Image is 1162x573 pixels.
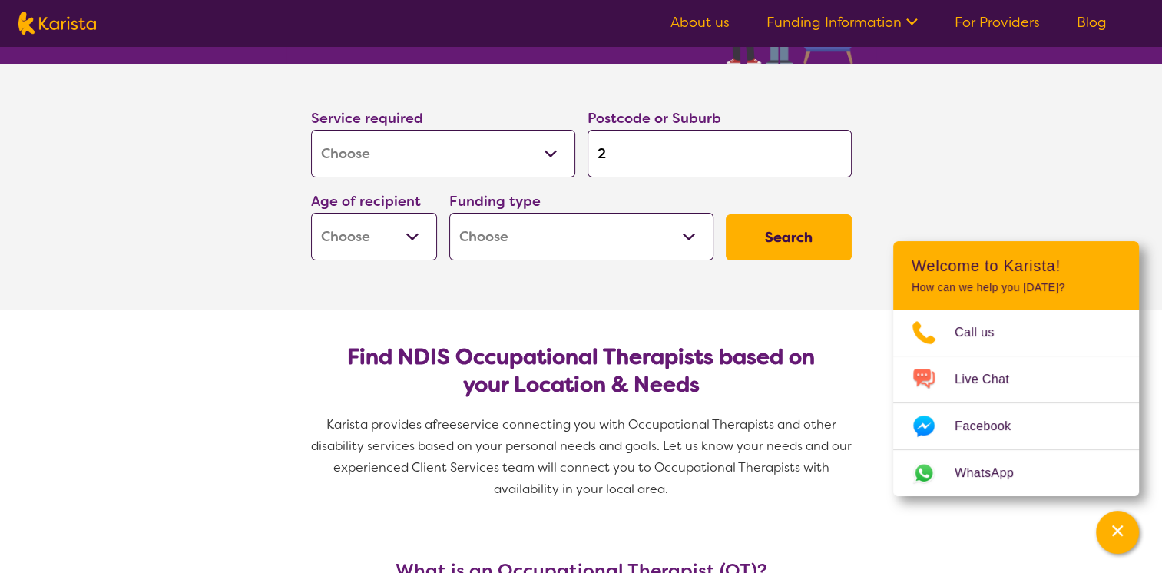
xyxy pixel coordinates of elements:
[326,416,432,432] span: Karista provides a
[588,109,721,128] label: Postcode or Suburb
[912,281,1121,294] p: How can we help you [DATE]?
[311,192,421,210] label: Age of recipient
[588,130,852,177] input: Type
[955,462,1032,485] span: WhatsApp
[323,343,839,399] h2: Find NDIS Occupational Therapists based on your Location & Needs
[449,192,541,210] label: Funding type
[893,310,1139,496] ul: Choose channel
[893,241,1139,496] div: Channel Menu
[955,368,1028,391] span: Live Chat
[955,321,1013,344] span: Call us
[766,13,918,31] a: Funding Information
[18,12,96,35] img: Karista logo
[912,257,1121,275] h2: Welcome to Karista!
[432,416,457,432] span: free
[311,416,855,497] span: service connecting you with Occupational Therapists and other disability services based on your p...
[955,415,1029,438] span: Facebook
[955,13,1040,31] a: For Providers
[1077,13,1107,31] a: Blog
[726,214,852,260] button: Search
[311,109,423,128] label: Service required
[1096,511,1139,554] button: Channel Menu
[670,13,730,31] a: About us
[893,450,1139,496] a: Web link opens in a new tab.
